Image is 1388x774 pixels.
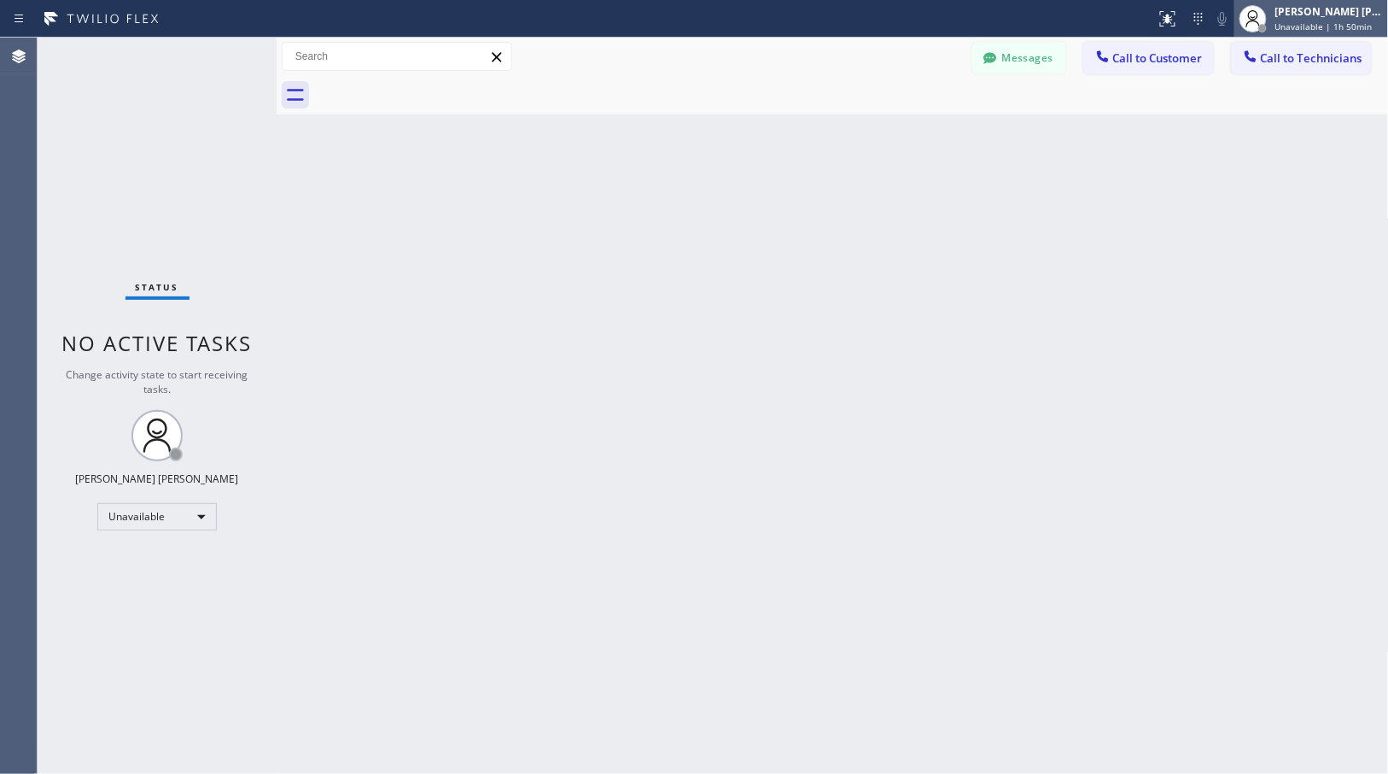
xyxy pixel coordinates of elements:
[1261,50,1362,66] span: Call to Technicians
[62,329,253,357] span: No active tasks
[1275,21,1373,32] span: Unavailable | 1h 50min
[136,281,179,293] span: Status
[76,472,239,486] div: [PERSON_NAME] [PERSON_NAME]
[67,367,248,396] span: Change activity state to start receiving tasks.
[1113,50,1203,66] span: Call to Customer
[1275,4,1383,19] div: [PERSON_NAME] [PERSON_NAME]
[1083,42,1214,74] button: Call to Customer
[972,42,1066,74] button: Messages
[283,43,511,70] input: Search
[1210,7,1234,31] button: Mute
[1231,42,1372,74] button: Call to Technicians
[97,503,217,531] div: Unavailable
